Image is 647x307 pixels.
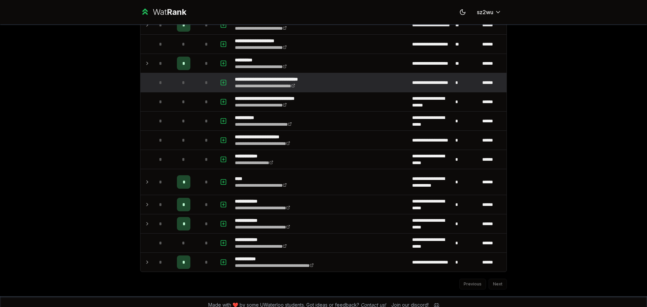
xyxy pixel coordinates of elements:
[471,6,507,18] button: sz2wu
[153,7,186,18] div: Wat
[167,7,186,17] span: Rank
[140,7,186,18] a: WatRank
[477,8,493,16] span: sz2wu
